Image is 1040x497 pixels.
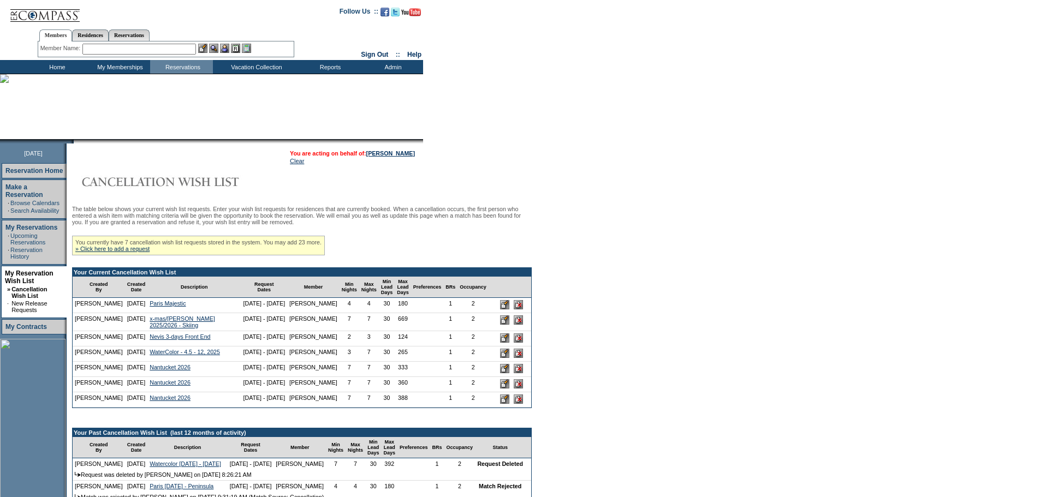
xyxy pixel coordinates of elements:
td: 2 [444,458,476,469]
nobr: [DATE] - [DATE] [243,394,286,401]
img: b_calculator.gif [242,44,251,53]
td: Min Lead Days [379,277,395,298]
a: Watercolor [DATE] - [DATE] [150,460,221,467]
input: Delete this Request [514,349,523,358]
td: 2 [457,392,489,408]
span: [DATE] [24,150,43,157]
input: Edit this Request [500,315,509,325]
input: Edit this Request [500,349,509,358]
td: 2 [457,298,489,313]
td: [PERSON_NAME] [287,377,340,392]
td: 1 [443,346,457,362]
input: Delete this Request [514,379,523,388]
td: Created Date [125,437,148,458]
td: 1 [443,362,457,377]
nobr: [DATE] - [DATE] [243,333,286,340]
a: Residences [72,29,109,41]
td: Min Lead Days [365,437,382,458]
td: [PERSON_NAME] [73,392,125,408]
a: Cancellation Wish List [11,286,47,299]
a: Sign Out [361,51,388,58]
img: arrow.gif [75,472,81,477]
td: Description [147,437,228,458]
a: My Reservation Wish List [5,270,54,285]
td: [DATE] [125,346,148,362]
a: Reservation Home [5,167,63,175]
td: [PERSON_NAME] [287,362,340,377]
td: [PERSON_NAME] [73,362,125,377]
td: BRs [430,437,444,458]
td: 4 [359,298,379,313]
td: [PERSON_NAME] [73,458,125,469]
td: [PERSON_NAME] [73,481,125,492]
td: [PERSON_NAME] [287,313,340,331]
td: Created By [73,437,125,458]
td: 669 [395,313,411,331]
td: 7 [359,392,379,408]
td: [PERSON_NAME] [274,458,326,469]
td: 7 [340,313,359,331]
td: 3 [340,346,359,362]
td: 7 [359,362,379,377]
td: [PERSON_NAME] [287,346,340,362]
td: 7 [340,362,359,377]
td: 1 [443,377,457,392]
td: · [8,232,9,245]
img: Cancellation Wish List [72,171,290,193]
img: Follow us on Twitter [391,8,400,16]
td: [PERSON_NAME] [287,392,340,408]
img: blank.gif [74,139,75,143]
td: Description [147,277,241,298]
img: Become our fan on Facebook [381,8,389,16]
td: 2 [444,481,476,492]
td: [DATE] [125,392,148,408]
td: 7 [340,377,359,392]
td: Request Dates [241,277,288,298]
td: 4 [340,298,359,313]
td: · [8,200,9,206]
a: Paris [DATE] - Peninsula [150,483,213,489]
td: Preferences [397,437,430,458]
td: Request was deleted by [PERSON_NAME] on [DATE] 8:26:21 AM [73,469,531,481]
td: 30 [379,377,395,392]
input: Delete this Request [514,364,523,373]
td: 1 [443,298,457,313]
nobr: [DATE] - [DATE] [243,379,286,386]
a: Nevis 3-days Front End [150,333,210,340]
td: · [7,300,10,313]
td: Max Nights [346,437,365,458]
td: 2 [457,362,489,377]
td: 2 [457,377,489,392]
nobr: [DATE] - [DATE] [243,315,286,322]
td: Preferences [411,277,444,298]
td: [PERSON_NAME] [73,298,125,313]
input: Edit this Request [500,379,509,388]
a: Browse Calendars [10,200,60,206]
input: Edit this Request [500,333,509,343]
td: 4 [326,481,346,492]
a: WaterColor - 4.5 - 12, 2025 [150,349,220,355]
td: Status [475,437,525,458]
a: Make a Reservation [5,183,43,199]
td: 30 [379,346,395,362]
td: 2 [340,331,359,346]
a: Members [39,29,73,41]
a: Reservations [109,29,150,41]
td: [PERSON_NAME] [287,331,340,346]
td: [PERSON_NAME] [274,481,326,492]
td: 392 [382,458,398,469]
td: [PERSON_NAME] [73,313,125,331]
td: 124 [395,331,411,346]
td: 1 [443,392,457,408]
td: Max Nights [359,277,379,298]
img: promoShadowLeftCorner.gif [70,139,74,143]
a: [PERSON_NAME] [366,150,415,157]
img: Subscribe to our YouTube Channel [401,8,421,16]
td: Request Dates [228,437,274,458]
img: View [209,44,218,53]
td: 30 [365,481,382,492]
a: Clear [290,158,304,164]
td: Occupancy [444,437,476,458]
nobr: [DATE] - [DATE] [230,460,272,467]
td: Occupancy [457,277,489,298]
